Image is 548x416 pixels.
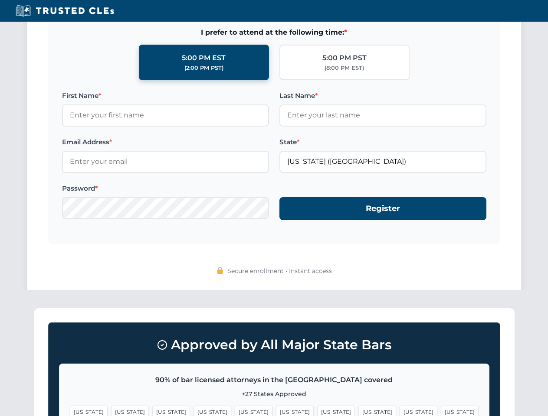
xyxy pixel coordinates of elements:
[62,151,269,172] input: Enter your email
[70,389,479,399] p: +27 States Approved
[217,267,223,274] img: 🔒
[13,4,117,17] img: Trusted CLEs
[182,52,226,64] div: 5:00 PM EST
[62,137,269,147] label: Email Address
[62,104,269,126] input: Enter your first name
[322,52,367,64] div: 5:00 PM PST
[279,197,486,220] button: Register
[184,64,223,72] div: (2:00 PM PST)
[59,333,489,357] h3: Approved by All Major State Bars
[325,64,364,72] div: (8:00 PM EST)
[70,374,479,386] p: 90% of bar licensed attorneys in the [GEOGRAPHIC_DATA] covered
[279,91,486,101] label: Last Name
[62,91,269,101] label: First Name
[279,137,486,147] label: State
[227,266,332,276] span: Secure enrollment • Instant access
[62,27,486,38] span: I prefer to attend at the following time:
[62,183,269,194] label: Password
[279,151,486,172] input: Florida (FL)
[279,104,486,126] input: Enter your last name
